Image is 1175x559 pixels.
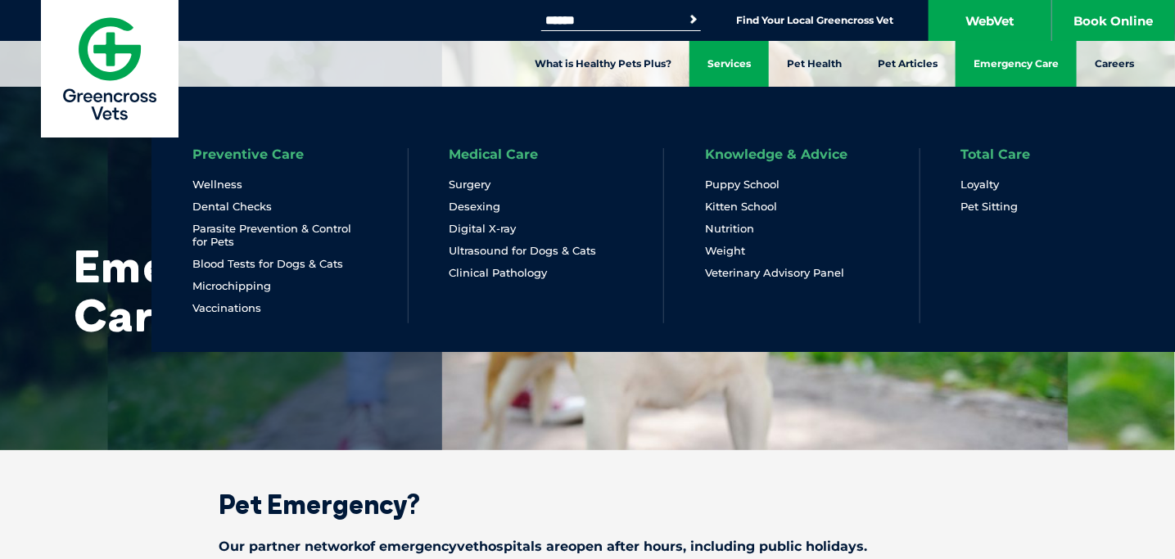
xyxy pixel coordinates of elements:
span: Our partner network [219,539,363,554]
a: Total Care [961,148,1031,161]
span: vet [458,539,480,554]
a: What is Healthy Pets Plus? [517,41,689,87]
a: Microchipping [192,279,271,293]
a: Puppy School [705,178,780,192]
span: are [547,539,569,554]
a: Desexing [450,200,501,214]
button: Search [685,11,702,28]
span: of emergency [363,539,458,554]
a: Veterinary Advisory Panel [705,266,844,280]
a: Loyalty [961,178,1000,192]
a: Find Your Local Greencross Vet [736,14,893,27]
a: Clinical Pathology [450,266,548,280]
a: Nutrition [705,222,754,236]
a: Parasite Prevention & Control for Pets [192,222,367,249]
a: Pet Sitting [961,200,1019,214]
a: Services [689,41,769,87]
a: Surgery [450,178,491,192]
a: Pet Articles [860,41,956,87]
a: Digital X-ray [450,222,517,236]
span: hospitals [480,539,543,554]
a: Blood Tests for Dogs & Cats [192,257,343,271]
span: open after hours, including public holidays. [569,539,868,554]
a: Medical Care [450,148,539,161]
a: Knowledge & Advice [705,148,847,161]
a: Dental Checks [192,200,272,214]
a: Kitten School [705,200,777,214]
a: Emergency Care [956,41,1077,87]
h2: Pet Emergency? [162,491,1014,517]
a: Careers [1077,41,1152,87]
a: Preventive Care [192,148,304,161]
a: Pet Health [769,41,860,87]
a: Wellness [192,178,242,192]
a: Weight [705,244,745,258]
a: Ultrasound for Dogs & Cats [450,244,597,258]
a: Vaccinations [192,301,261,315]
h1: Emergency Care [74,241,401,340]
